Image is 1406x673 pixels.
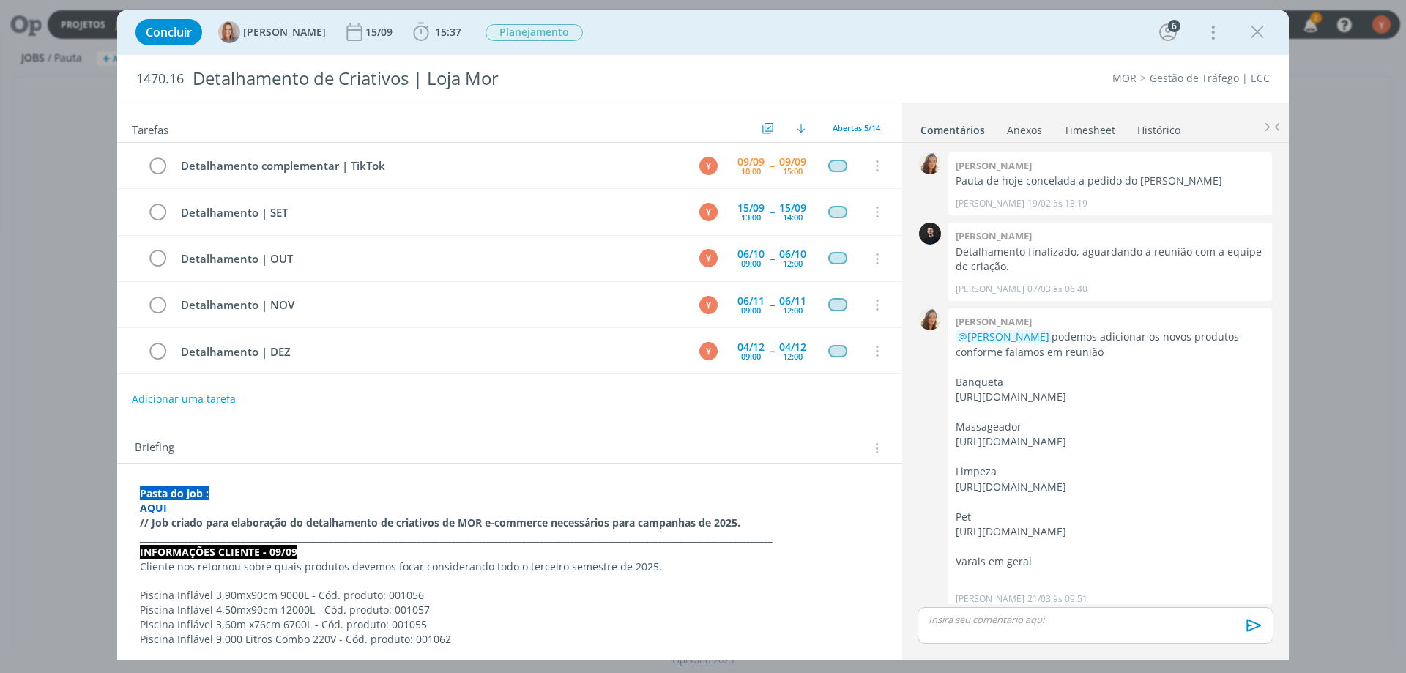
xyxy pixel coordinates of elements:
[737,296,765,306] div: 06/11
[140,588,879,603] p: Piscina Inflável 3,90mx90cm 9000L - Cód. produto: 001056
[1137,116,1181,138] a: Histórico
[779,249,806,259] div: 06/10
[783,213,803,221] div: 14:00
[174,157,685,175] div: Detalhamento complementar | TikTok
[699,342,718,360] div: Y
[956,245,1265,275] p: Detalhamento finalizado, aguardando a reunião com a equipe de criação.
[1168,20,1180,32] div: 6
[956,480,1265,494] p: [URL][DOMAIN_NAME]
[956,315,1032,328] b: [PERSON_NAME]
[783,259,803,267] div: 12:00
[697,248,719,269] button: Y
[741,213,761,221] div: 13:00
[779,203,806,213] div: 15/09
[770,300,774,310] span: --
[770,253,774,264] span: --
[135,19,202,45] button: Concluir
[132,119,168,137] span: Tarefas
[140,516,740,529] strong: // Job criado para elaboração do detalhamento de criativos de MOR e-commerce necessários para cam...
[919,308,941,330] img: V
[1112,71,1137,85] a: MOR
[243,27,326,37] span: [PERSON_NAME]
[485,23,584,42] button: Planejamento
[956,159,1032,172] b: [PERSON_NAME]
[140,545,297,559] strong: INFORMAÇÕES CLIENTE - 09/09
[741,352,761,360] div: 09:00
[140,617,879,632] p: Piscina Inflável 3,60m x76cm 6700L - Cód. produto: 001055
[1063,116,1116,138] a: Timesheet
[779,296,806,306] div: 06/11
[140,501,167,515] a: AQUI
[956,174,1265,188] p: Pauta de hoje concelada a pedido do [PERSON_NAME]
[699,249,718,267] div: Y
[797,124,806,133] img: arrow-down.svg
[956,390,1265,404] p: [URL][DOMAIN_NAME]
[140,559,879,574] p: Cliente nos retornou sobre quais produtos devemos focar considerando todo o terceiro semestre de ...
[174,343,685,361] div: Detalhamento | DEZ
[697,201,719,223] button: Y
[697,340,719,362] button: Y
[956,554,1265,569] p: Varais em geral
[956,464,1265,479] p: Limpeza
[958,330,1049,343] span: @[PERSON_NAME]
[146,26,192,38] span: Concluir
[956,592,1024,606] p: [PERSON_NAME]
[174,204,685,222] div: Detalhamento | SET
[140,486,209,500] strong: Pasta do job :
[741,259,761,267] div: 09:00
[956,434,1265,449] p: [URL][DOMAIN_NAME]
[783,167,803,175] div: 15:00
[486,24,583,41] span: Planejamento
[1027,197,1087,210] span: 19/02 às 13:19
[779,157,806,167] div: 09/09
[779,342,806,352] div: 04/12
[770,207,774,217] span: --
[737,249,765,259] div: 06/10
[365,27,395,37] div: 15/09
[956,524,1265,539] p: [URL][DOMAIN_NAME]
[770,346,774,356] span: --
[699,203,718,221] div: Y
[131,386,237,412] button: Adicionar uma tarefa
[956,330,1265,360] p: podemos adicionar os novos produtos conforme falamos em reunião
[218,21,240,43] img: A
[783,352,803,360] div: 12:00
[956,420,1265,434] p: Massageador
[770,160,774,171] span: --
[136,71,184,87] span: 1470.16
[919,223,941,245] img: C
[697,294,719,316] button: Y
[435,25,461,39] span: 15:37
[956,375,1265,390] p: Banqueta
[956,283,1024,296] p: [PERSON_NAME]
[117,10,1289,660] div: dialog
[741,167,761,175] div: 10:00
[174,296,685,314] div: Detalhamento | NOV
[140,632,879,647] p: Piscina Inflável 9.000 Litros Combo 220V - Cód. produto: 001062
[956,510,1265,524] p: Pet
[956,229,1032,242] b: [PERSON_NAME]
[1007,123,1042,138] div: Anexos
[218,21,326,43] button: A[PERSON_NAME]
[140,530,773,544] strong: _________________________________________________________________________________________________...
[737,203,765,213] div: 15/09
[920,116,986,138] a: Comentários
[187,61,792,97] div: Detalhamento de Criativos | Loja Mor
[697,155,719,176] button: Y
[737,157,765,167] div: 09/09
[919,152,941,174] img: V
[699,157,718,175] div: Y
[409,21,465,44] button: 15:37
[699,296,718,314] div: Y
[140,603,879,617] p: Piscina Inflável 4,50mx90cm 12000L - Cód. produto: 001057
[741,306,761,314] div: 09:00
[737,342,765,352] div: 04/12
[1150,71,1270,85] a: Gestão de Tráfego | ECC
[174,250,685,268] div: Detalhamento | OUT
[783,306,803,314] div: 12:00
[135,439,174,458] span: Briefing
[833,122,880,133] span: Abertas 5/14
[956,197,1024,210] p: [PERSON_NAME]
[1156,21,1180,44] button: 6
